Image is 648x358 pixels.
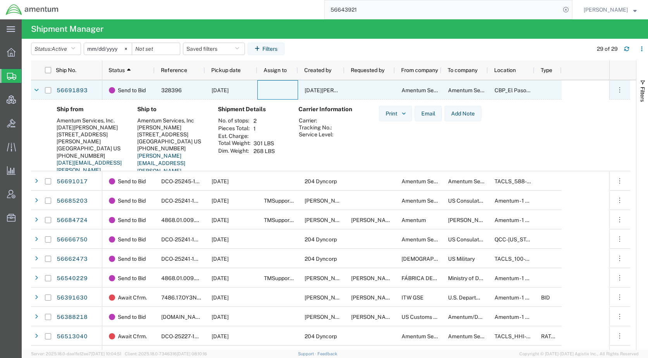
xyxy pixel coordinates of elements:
[495,198,535,204] span: Amentum - 1 gcp
[118,307,146,327] span: Send to Bid
[264,217,295,223] span: TMSupport _
[379,106,412,121] button: Print
[597,45,618,53] div: 29 of 29
[52,46,67,52] span: Active
[118,81,146,100] span: Send to Bid
[177,351,207,356] span: [DATE] 08:10:16
[495,256,610,262] span: TACLS_100-Weisbaden, Germany
[161,294,248,301] span: 7486.17.OY3NON.FINONRE.F4538
[448,294,518,301] span: U.S. Department of Defense
[109,67,125,73] span: Status
[137,131,205,138] div: [STREET_ADDRESS]
[218,139,251,147] th: Total Weight:
[448,333,506,339] span: Amentum Services, Inc.
[305,198,349,204] span: Jason Champagne
[351,67,384,73] span: Requested by
[118,230,146,249] span: Send to Bid
[56,176,88,188] a: 56691017
[56,84,88,97] a: 56691893
[57,160,122,181] a: [DATE][EMAIL_ADDRESS][PERSON_NAME][DOMAIN_NAME]
[445,106,481,121] button: Add Note
[118,191,146,210] span: Send to Bid
[400,110,407,117] img: dropdown
[251,139,277,147] td: 301 LBS
[218,133,251,139] th: Est. Charge:
[541,333,558,339] span: RATED
[541,294,550,301] span: BID
[161,275,254,281] span: 4868.01.009.C.0007AA.EG.AMTODC
[402,256,522,262] span: US Army E CO 1 214TH REG
[402,314,471,320] span: US Customs & Border Patrol
[298,351,317,356] a: Support
[118,249,146,268] span: Send to Bid
[495,236,538,243] span: QCC-Texas
[298,117,334,124] th: Carrier:
[305,275,349,281] span: Amenew Masho
[56,272,88,285] a: 56540229
[298,124,334,131] th: Tracking No.:
[183,43,245,55] button: Saved filters
[448,67,477,73] span: To company
[402,333,460,339] span: Amentum Services, Inc.
[305,178,337,184] span: 204 Dyncorp
[218,147,251,155] th: Dim. Weight:
[495,275,535,281] span: Amentum - 1 gcp
[212,217,229,223] span: 09/16/2025
[161,217,254,223] span: 4868.01.009.C.0007AA.EG.AMTODC
[494,67,516,73] span: Location
[264,198,295,204] span: TMSupport _
[212,314,229,320] span: 09/02/2025
[212,236,229,243] span: 09/03/2025
[495,178,603,184] span: TACLS_588-Dothan, AL
[137,106,205,113] h4: Ship to
[31,43,81,55] button: Status:Active
[212,178,229,184] span: 09/03/2025
[31,19,103,39] h4: Shipment Manager
[402,198,460,204] span: Amentum Services, Inc.
[402,217,426,223] span: Amentum
[351,217,395,223] span: Kimberly Hayworth
[118,172,146,191] span: Send to Bid
[448,198,503,204] span: US Consulate General
[298,106,360,113] h4: Carrier Information
[57,131,125,145] div: [STREET_ADDRESS][PERSON_NAME]
[56,195,88,207] a: 56685203
[118,288,147,307] span: Await Cfrm.
[495,217,536,223] span: Amentum - 1 com
[304,67,331,73] span: Created by
[248,43,284,55] button: Filters
[264,275,295,281] span: TMSupport _
[495,87,584,93] span: CBP_El Paso, TX_ELP
[84,43,132,55] input: Not set
[212,87,229,93] span: 09/03/2025
[56,253,88,265] a: 56662473
[118,327,147,346] span: Await Cfrm.
[118,210,146,230] span: Send to Bid
[298,131,334,138] th: Service Level:
[161,198,211,204] span: DCO-25241-167584
[137,124,205,131] div: [PERSON_NAME]
[161,87,182,93] span: 328396
[448,217,503,223] span: Louis Allis LLC
[212,333,229,339] span: 08/15/2025
[137,117,205,124] div: Amentum Services, Inc
[305,87,366,93] span: Noel Arrieta
[218,106,286,113] h4: Shipment Details
[57,145,125,152] div: [GEOGRAPHIC_DATA] US
[161,333,212,339] span: DCO-25227-166934
[495,294,535,301] span: Amentum - 1 gcp
[161,314,205,320] span: 3566.07.0152.CUAS.CUAS.5000.CF
[212,256,229,262] span: 09/02/2025
[56,234,88,246] a: 56666750
[351,294,395,301] span: Samuel Roberts
[402,87,460,93] span: Amentum Services, Inc.
[212,294,229,301] span: 08/22/2025
[305,217,349,223] span: Kimberly Hayworth
[132,43,180,55] input: Not set
[251,125,277,133] td: 1
[305,314,349,320] span: Cristina Shepherd
[401,67,438,73] span: From company
[448,314,497,320] span: Amentum/DHS S&T
[118,268,146,288] span: Send to Bid
[31,351,121,356] span: Server: 2025.18.0-daa1fe12ee7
